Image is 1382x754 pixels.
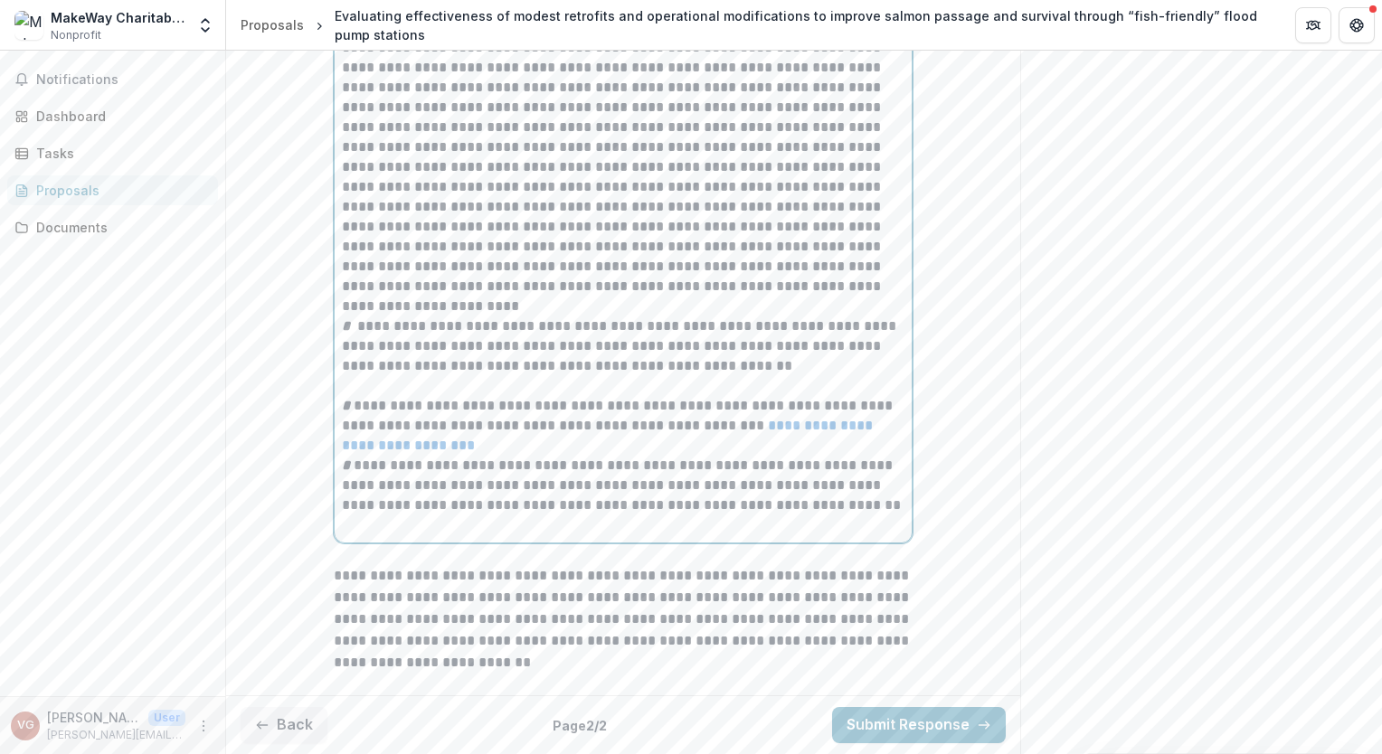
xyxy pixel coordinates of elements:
button: Partners [1295,7,1331,43]
p: User [148,710,185,726]
button: More [193,715,214,737]
div: Dashboard [36,107,204,126]
img: MakeWay Charitable Society - Resilient Waters [14,11,43,40]
a: Dashboard [7,101,218,131]
button: Get Help [1339,7,1375,43]
div: Tasks [36,144,204,163]
button: Submit Response [832,707,1006,743]
div: Evaluating effectiveness of modest retrofits and operational modifications to improve salmon pass... [335,6,1266,44]
p: [PERSON_NAME] [47,708,141,727]
div: Proposals [241,15,304,34]
a: Proposals [233,12,311,38]
a: Proposals [7,175,218,205]
button: Notifications [7,65,218,94]
a: Tasks [7,138,218,168]
a: Documents [7,212,218,242]
div: MakeWay Charitable Society - Resilient Waters [51,8,185,27]
button: Open entity switcher [193,7,218,43]
span: Notifications [36,72,211,88]
div: Proposals [36,181,204,200]
p: Page 2 / 2 [553,716,607,735]
p: [PERSON_NAME][EMAIL_ADDRESS][DOMAIN_NAME] [47,727,185,743]
nav: breadcrumb [233,3,1273,48]
div: Documents [36,218,204,237]
div: Vicki Guzikowski [17,720,34,731]
button: Back [241,707,327,743]
span: Nonprofit [51,27,101,43]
